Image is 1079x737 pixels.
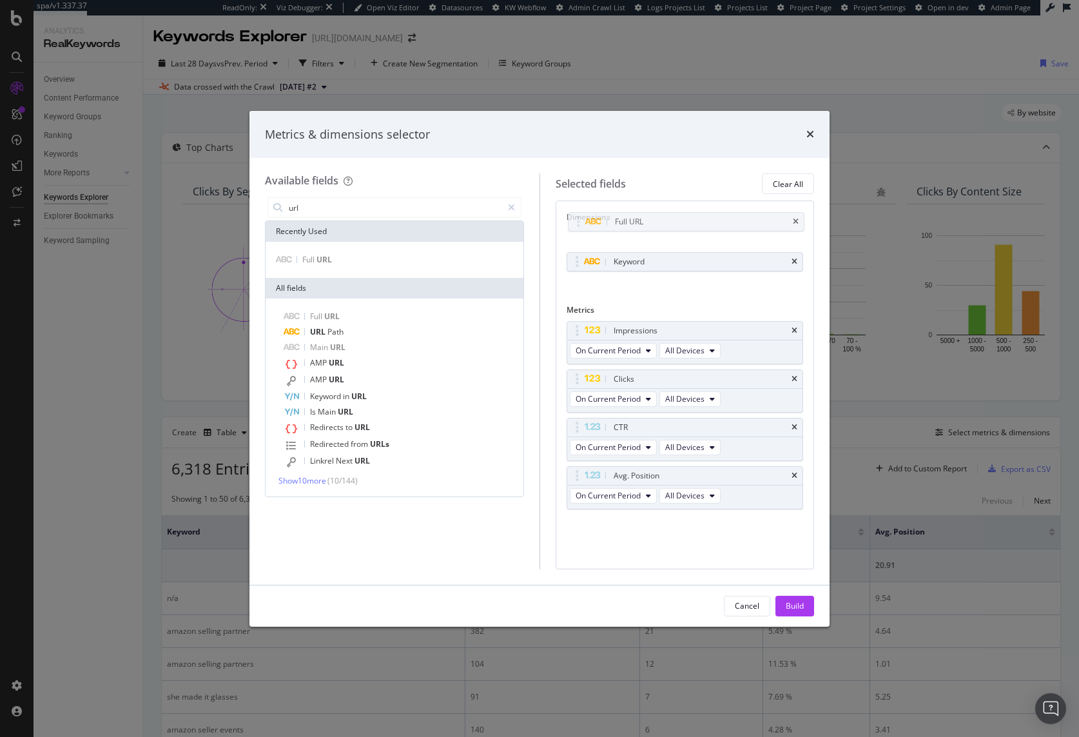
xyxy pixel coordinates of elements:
span: Path [327,326,344,337]
span: in [343,391,351,402]
button: All Devices [659,343,721,359]
span: AMP [310,357,329,368]
span: URL [355,455,370,466]
div: Full URL [615,215,643,228]
span: Main [318,406,338,417]
div: Full URLtimes [568,212,805,231]
div: times [793,218,799,226]
div: Recently Used [266,221,523,242]
button: On Current Period [570,440,657,455]
span: On Current Period [576,490,641,501]
div: times [792,258,797,266]
span: Keyword [310,391,343,402]
div: Keywordtimes [567,252,804,271]
div: times [792,375,797,383]
div: ImpressionstimesOn Current PeriodAll Devices [567,321,804,364]
button: On Current Period [570,343,657,359]
span: URL [329,374,344,385]
span: URL [330,342,345,353]
span: Main [310,342,330,353]
span: On Current Period [576,345,641,356]
div: Build [786,600,804,611]
div: Keyword [614,255,645,268]
div: CTRtimesOn Current PeriodAll Devices [567,418,804,461]
div: times [792,327,797,335]
span: Redirected [310,438,351,449]
div: times [806,126,814,143]
span: from [351,438,370,449]
span: Show 10 more [278,475,326,486]
div: Clear All [773,179,803,190]
span: On Current Period [576,393,641,404]
div: Avg. Position [614,469,659,482]
span: URLs [370,438,389,449]
button: All Devices [659,391,721,407]
button: On Current Period [570,391,657,407]
div: Dimensions [567,211,804,228]
div: modal [249,111,830,627]
span: URL [316,254,332,265]
span: to [345,422,355,433]
div: Metrics [567,304,804,320]
button: Cancel [724,596,770,616]
div: times [792,472,797,480]
span: ( 10 / 144 ) [327,475,358,486]
span: Redirects [310,422,345,433]
div: Metrics & dimensions selector [265,126,430,143]
span: All Devices [665,393,705,404]
div: All fields [266,278,523,299]
span: URL [355,422,370,433]
span: URL [329,357,344,368]
div: Avg. PositiontimesOn Current PeriodAll Devices [567,466,804,509]
div: Open Intercom Messenger [1035,693,1066,724]
span: Is [310,406,318,417]
button: Clear All [762,173,814,194]
span: Linkrel [310,455,336,466]
span: Full [302,254,316,265]
div: Selected fields [556,177,626,192]
span: All Devices [665,490,705,501]
div: Available fields [265,173,338,188]
span: URL [338,406,353,417]
span: On Current Period [576,442,641,453]
span: All Devices [665,442,705,453]
button: All Devices [659,440,721,455]
span: Next [336,455,355,466]
span: All Devices [665,345,705,356]
span: URL [310,326,327,337]
div: Cancel [735,600,759,611]
div: ClickstimesOn Current PeriodAll Devices [567,369,804,413]
div: times [792,424,797,431]
button: All Devices [659,488,721,504]
span: AMP [310,374,329,385]
button: Build [775,596,814,616]
span: URL [351,391,367,402]
span: URL [324,311,340,322]
div: Impressions [614,324,657,337]
div: CTR [614,421,628,434]
span: Full [310,311,324,322]
button: On Current Period [570,488,657,504]
div: Clicks [614,373,634,386]
input: Search by field name [287,198,502,217]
